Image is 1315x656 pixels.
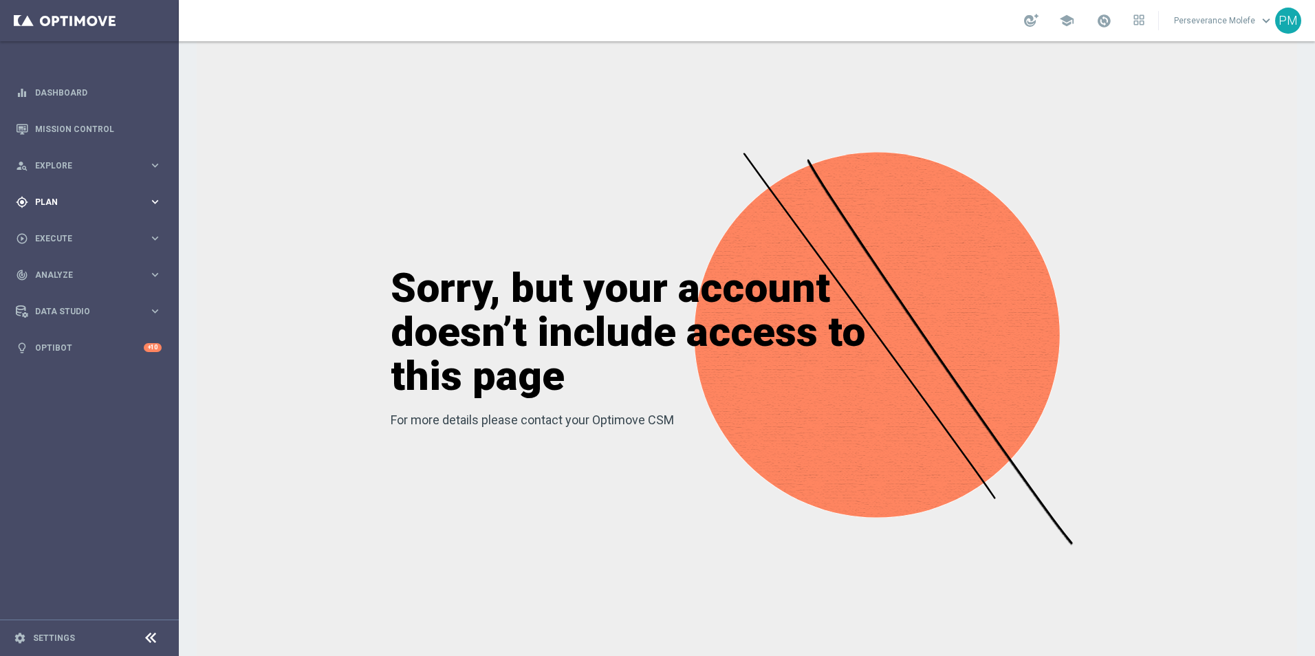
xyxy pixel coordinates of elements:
button: Mission Control [15,124,162,135]
button: play_circle_outline Execute keyboard_arrow_right [15,233,162,244]
div: PM [1275,8,1301,34]
i: keyboard_arrow_right [149,268,162,281]
p: For more details please contact your Optimove CSM [391,412,920,428]
a: Dashboard [35,74,162,111]
div: Plan [16,196,149,208]
button: gps_fixed Plan keyboard_arrow_right [15,197,162,208]
a: Optibot [35,329,144,366]
i: track_changes [16,269,28,281]
div: +10 [144,343,162,352]
span: Explore [35,162,149,170]
span: Data Studio [35,307,149,316]
button: person_search Explore keyboard_arrow_right [15,160,162,171]
div: Execute [16,232,149,245]
span: keyboard_arrow_down [1259,13,1274,28]
a: Perseverance Molefekeyboard_arrow_down [1173,10,1275,31]
a: Mission Control [35,111,162,147]
i: settings [14,632,26,644]
button: equalizer Dashboard [15,87,162,98]
span: Analyze [35,271,149,279]
i: keyboard_arrow_right [149,159,162,172]
i: equalizer [16,87,28,99]
button: lightbulb Optibot +10 [15,342,162,353]
i: person_search [16,160,28,172]
i: lightbulb [16,342,28,354]
span: school [1059,13,1074,28]
button: Data Studio keyboard_arrow_right [15,306,162,317]
div: Analyze [16,269,149,281]
div: Explore [16,160,149,172]
span: Plan [35,198,149,206]
i: play_circle_outline [16,232,28,245]
i: gps_fixed [16,196,28,208]
div: Optibot [16,329,162,366]
button: track_changes Analyze keyboard_arrow_right [15,270,162,281]
span: Execute [35,234,149,243]
i: keyboard_arrow_right [149,195,162,208]
i: keyboard_arrow_right [149,232,162,245]
i: keyboard_arrow_right [149,305,162,318]
h1: Sorry, but your account doesn’t include access to this page [391,266,920,398]
div: Mission Control [16,111,162,147]
a: Settings [33,634,75,642]
div: Data Studio [16,305,149,318]
div: Dashboard [16,74,162,111]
